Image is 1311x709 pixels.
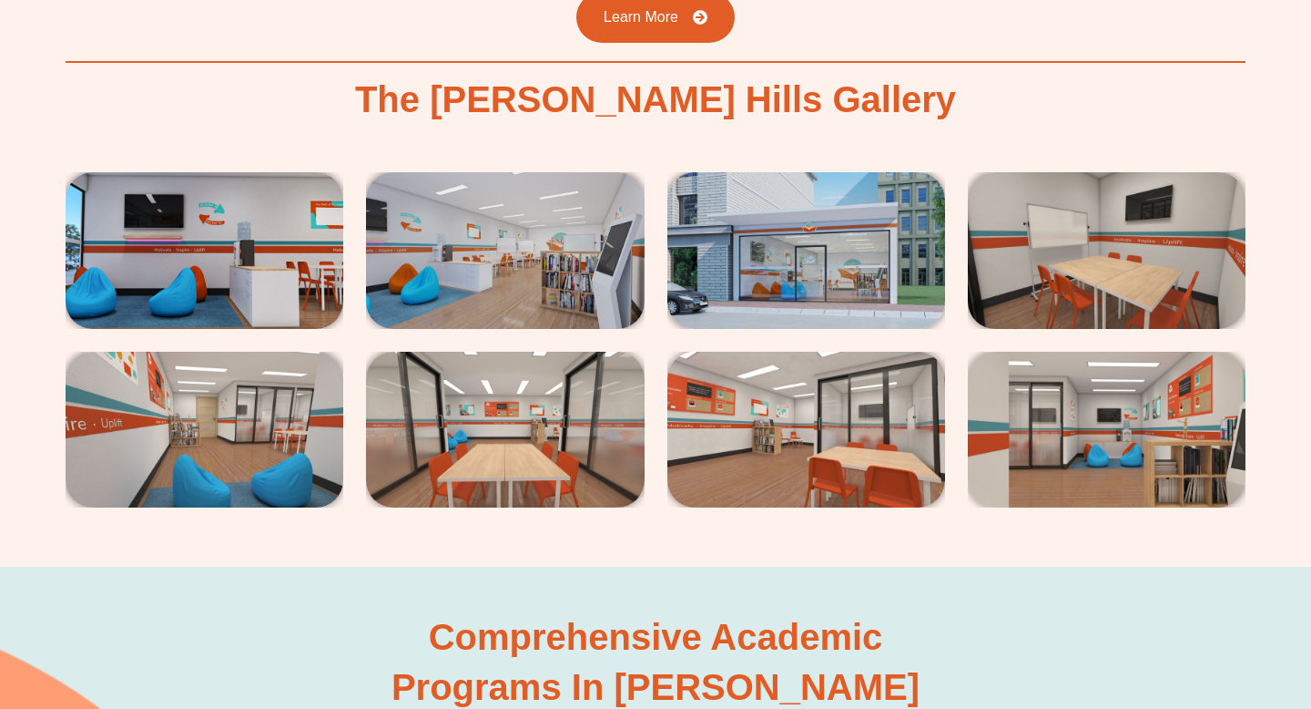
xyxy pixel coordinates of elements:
h2: The [PERSON_NAME] Hills Gallery [355,81,956,118]
iframe: Chat Widget [999,503,1311,709]
span: Learn More [604,10,678,25]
